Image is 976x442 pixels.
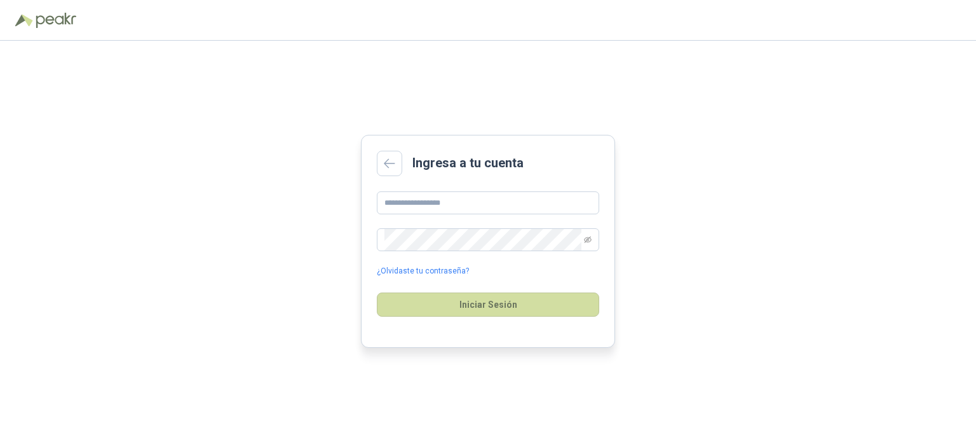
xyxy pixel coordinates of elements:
[377,293,599,317] button: Iniciar Sesión
[584,236,592,244] span: eye-invisible
[412,153,524,173] h2: Ingresa a tu cuenta
[36,13,76,28] img: Peakr
[15,14,33,27] img: Logo
[377,265,469,277] a: ¿Olvidaste tu contraseña?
